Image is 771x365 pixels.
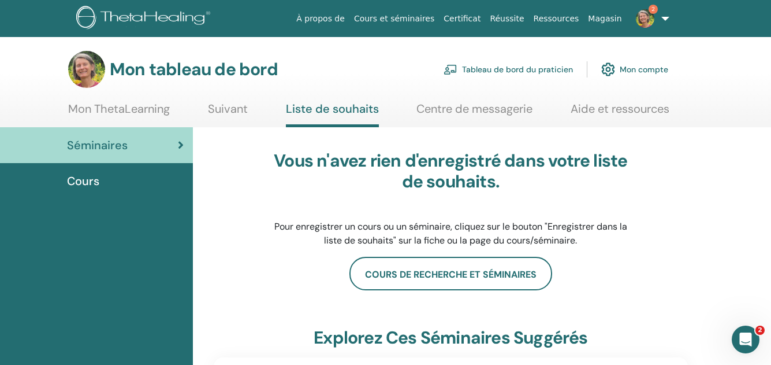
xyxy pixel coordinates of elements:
[349,257,552,290] a: Cours de recherche et séminaires
[571,102,669,124] a: Aide et ressources
[208,101,248,116] font: Suivant
[416,101,532,116] font: Centre de messagerie
[583,8,626,30] a: Magasin
[529,8,584,30] a: Ressources
[444,14,481,23] font: Certificat
[571,101,669,116] font: Aide et ressources
[444,57,573,82] a: Tableau de bord du praticien
[110,58,278,80] font: Mon tableau de bord
[208,102,248,124] a: Suivant
[636,9,654,28] img: default.jpg
[68,102,170,124] a: Mon ThetaLearning
[67,138,128,153] font: Séminaires
[534,14,579,23] font: Ressources
[462,65,573,75] font: Tableau de bord du praticien
[439,8,485,30] a: Certificat
[274,220,627,246] font: Pour enregistrer un cours ou un séminaire, cliquez sur le bouton "Enregistrer dans la liste de so...
[651,5,655,13] font: 2
[354,14,434,23] font: Cours et séminaires
[296,14,345,23] font: À propos de
[485,8,528,30] a: Réussite
[274,149,627,193] font: Vous n'avez rien d'enregistré dans votre liste de souhaits.
[292,8,349,30] a: À propos de
[490,14,524,23] font: Réussite
[416,102,532,124] a: Centre de messagerie
[620,65,668,75] font: Mon compte
[588,14,621,23] font: Magasin
[601,57,668,82] a: Mon compte
[601,60,615,79] img: cog.svg
[286,102,379,127] a: Liste de souhaits
[68,101,170,116] font: Mon ThetaLearning
[67,174,99,189] font: Cours
[732,326,759,353] iframe: Chat en direct par interphone
[444,64,457,75] img: chalkboard-teacher.svg
[314,326,587,349] font: Explorez ces séminaires suggérés
[349,8,439,30] a: Cours et séminaires
[758,326,762,334] font: 2
[68,51,105,88] img: default.jpg
[76,6,214,32] img: logo.png
[365,268,537,281] font: Cours de recherche et séminaires
[286,101,379,116] font: Liste de souhaits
